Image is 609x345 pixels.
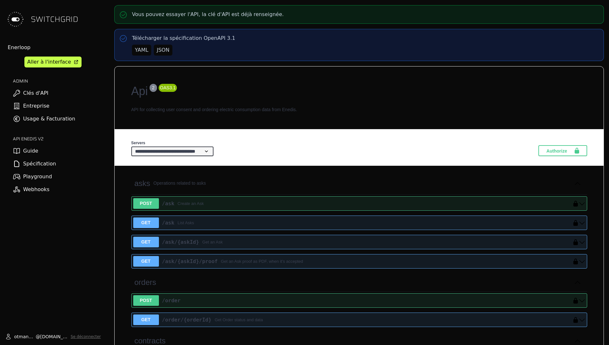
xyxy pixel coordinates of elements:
[135,179,150,188] span: asks
[135,278,156,287] span: orders
[538,145,587,156] button: Authorize
[5,9,26,30] img: Switchgrid Logo
[579,220,585,226] button: get ​/ask
[131,83,587,100] h2: Api
[569,220,579,226] button: authorization button locked
[579,239,585,245] button: get ​/ask​/{askId}
[14,333,36,340] span: otmane.sajid
[151,84,156,91] pre: 2
[569,258,579,265] button: authorization button locked
[574,279,581,286] button: Collapse operation
[131,106,587,113] p: API for collecting user consent and ordering electric consumption data from Enedis.
[178,220,194,226] div: List Asks
[154,45,172,56] button: JSON
[133,217,569,228] button: GET/askList Asks
[27,58,71,66] div: Aller à l'interface
[162,258,218,264] span: /ask /{askId} /proof
[133,237,159,247] span: GET
[178,200,204,207] div: Create an Ask
[132,34,235,42] p: Télécharger la spécification OpenAPI 3.1
[132,45,151,56] button: YAML
[133,314,159,325] span: GET
[132,11,284,18] p: Vous pouvez essayer l'API, la clé d'API est déjà renseignée.
[579,317,585,323] button: get ​/order​/{orderId}
[202,239,223,245] div: Get an Ask
[153,180,571,187] p: Operations related to asks
[579,258,585,265] button: get ​/ask​/{askId}​/proof
[162,220,175,226] span: /ask
[157,46,169,54] div: JSON
[133,256,159,267] span: GET
[135,46,148,54] div: YAML
[133,256,569,267] button: GET/ask/{askId}/proofGet an Ask proof as PDF, when it's accepted
[13,78,106,84] h2: ADMIN
[162,200,175,207] span: /ask
[221,258,303,265] div: Get an Ask proof as PDF, when it's accepted
[36,333,40,340] span: @
[162,297,181,304] span: /order
[13,136,106,142] h2: API ENEDIS v2
[574,338,581,344] button: Collapse operation
[579,297,585,304] button: post ​/order
[569,297,579,304] button: authorization button locked
[40,333,68,340] span: [DOMAIN_NAME]
[135,336,166,345] span: contracts
[24,57,82,67] a: Aller à l'interface
[31,14,78,24] span: SWITCHGRID
[133,198,159,209] span: POST
[162,239,199,245] span: /ask /{askId}
[133,295,159,306] span: POST
[131,141,145,145] span: Servers
[579,200,585,207] button: post ​/ask
[215,317,263,323] div: Get Order status and data
[133,237,569,247] button: GET/ask/{askId}Get an Ask
[8,44,106,51] div: Enerloop
[71,334,101,339] button: Se déconnecter
[160,84,176,91] pre: OAS 3.1
[133,314,569,325] button: GET/order/{orderId}Get Order status and data
[546,147,574,154] span: Authorize
[569,200,579,207] button: authorization button locked
[569,317,579,323] button: authorization button locked
[133,198,569,209] button: POST/askCreate an Ask
[569,239,579,245] button: authorization button locked
[133,217,159,228] span: GET
[574,180,581,187] button: Collapse operation
[162,317,212,323] span: /order /{orderId}
[133,295,569,306] button: POST/order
